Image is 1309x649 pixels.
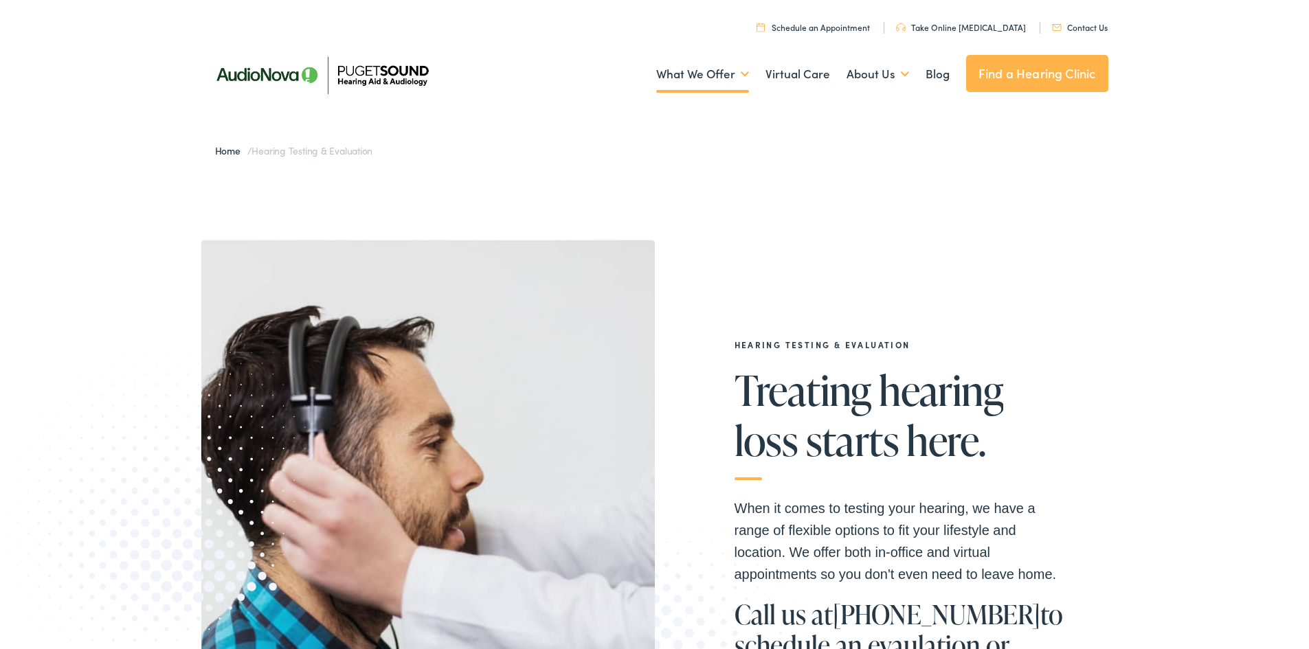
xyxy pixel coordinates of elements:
[757,23,765,32] img: utility icon
[1052,24,1062,31] img: utility icon
[906,418,985,463] span: here.
[847,49,909,100] a: About Us
[879,367,1003,413] span: hearing
[765,49,830,100] a: Virtual Care
[1052,21,1108,33] a: Contact Us
[735,497,1064,585] p: When it comes to testing your hearing, we have a range of flexible options to fit your lifestyle ...
[735,367,871,413] span: Treating
[966,55,1108,92] a: Find a Hearing Clinic
[896,21,1026,33] a: Take Online [MEDICAL_DATA]
[926,49,950,100] a: Blog
[896,23,906,32] img: utility icon
[215,144,373,157] span: /
[215,144,247,157] a: Home
[656,49,749,100] a: What We Offer
[735,418,798,463] span: loss
[251,144,372,157] span: Hearing Testing & Evaluation
[833,596,1040,632] a: [PHONE_NUMBER]
[735,340,1064,350] h2: Hearing Testing & Evaluation
[806,418,899,463] span: starts
[757,21,870,33] a: Schedule an Appointment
